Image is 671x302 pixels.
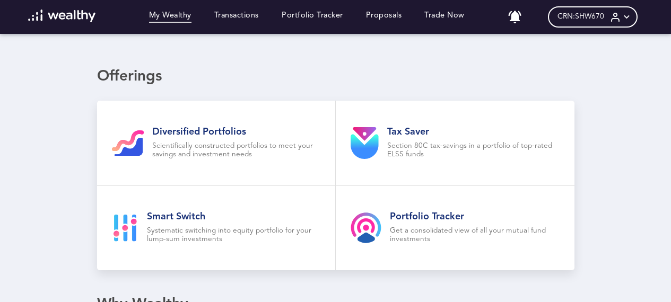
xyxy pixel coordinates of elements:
[351,212,381,243] img: product-tracker.svg
[97,101,336,185] a: Diversified PortfoliosScientifically constructed portfolios to meet your savings and investment n...
[147,227,321,244] p: Systematic switching into equity portfolio for your lump-sum investments
[282,11,343,23] a: Portfolio Tracker
[424,11,465,23] a: Trade Now
[390,211,560,223] h2: Portfolio Tracker
[557,12,604,21] span: CRN: SHW670
[97,186,336,271] a: Smart SwitchSystematic switching into equity portfolio for your lump-sum investments
[28,10,95,22] img: wl-logo-white.svg
[214,11,259,23] a: Transactions
[336,186,574,271] a: Portfolio TrackerGet a consolidated view of all your mutual fund investments
[387,142,560,159] p: Section 80C tax-savings in a portfolio of top-rated ELSS funds
[351,127,379,159] img: product-tax.svg
[149,11,191,23] a: My Wealthy
[97,68,574,86] div: Offerings
[387,126,560,138] h2: Tax Saver
[152,142,321,159] p: Scientifically constructed portfolios to meet your savings and investment needs
[152,126,321,138] h2: Diversified Portfolios
[366,11,402,23] a: Proposals
[112,215,138,242] img: smart-goal-icon.svg
[336,101,574,185] a: Tax SaverSection 80C tax-savings in a portfolio of top-rated ELSS funds
[147,211,321,223] h2: Smart Switch
[112,130,144,156] img: gi-goal-icon.svg
[390,227,560,244] p: Get a consolidated view of all your mutual fund investments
